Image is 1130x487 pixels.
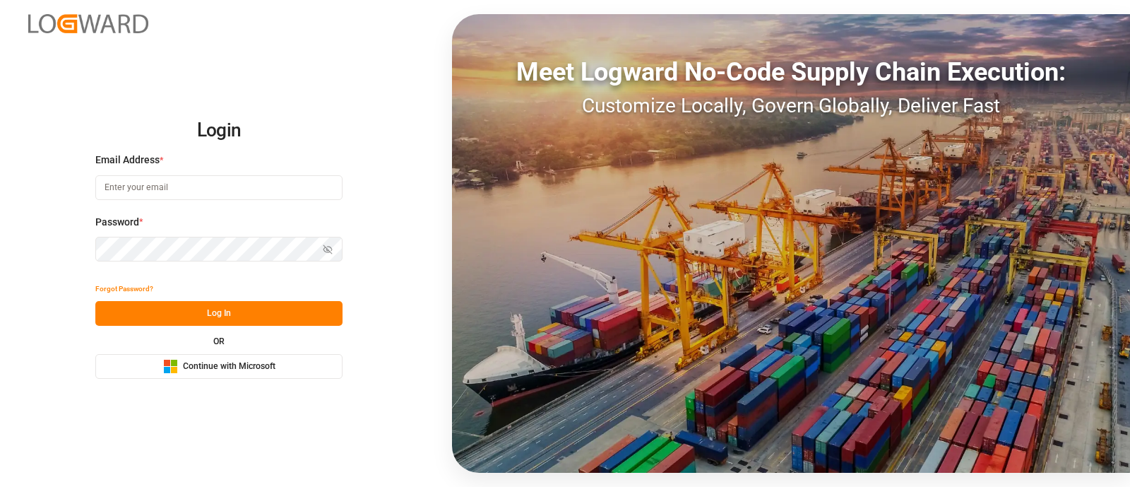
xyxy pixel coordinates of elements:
[95,276,153,301] button: Forgot Password?
[95,215,139,230] span: Password
[452,91,1130,121] div: Customize Locally, Govern Globally, Deliver Fast
[183,360,275,373] span: Continue with Microsoft
[452,53,1130,91] div: Meet Logward No-Code Supply Chain Execution:
[95,153,160,168] span: Email Address
[95,175,343,200] input: Enter your email
[95,301,343,326] button: Log In
[95,108,343,153] h2: Login
[95,354,343,379] button: Continue with Microsoft
[28,14,148,33] img: Logward_new_orange.png
[213,337,225,346] small: OR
